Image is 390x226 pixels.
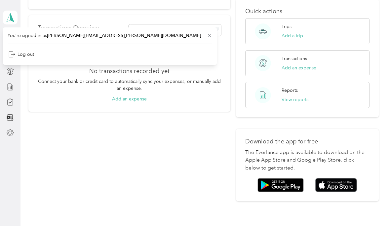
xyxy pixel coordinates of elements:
[245,8,369,15] p: Quick actions
[282,64,316,71] button: Add an expense
[282,23,292,30] p: Trips
[89,68,170,75] h2: No transactions recorded yet
[112,95,147,102] button: Add an expense
[282,96,308,103] button: View reports
[257,178,304,192] img: Google play
[9,51,34,58] div: Log out
[47,33,201,38] span: [PERSON_NAME][EMAIL_ADDRESS][PERSON_NAME][DOMAIN_NAME]
[282,87,298,94] p: Reports
[315,178,357,192] img: App store
[282,32,303,39] button: Add a trip
[245,149,369,172] p: The Everlance app is available to download on the Apple App Store and Google Play Store, click be...
[38,24,99,31] p: Transactions Overview
[353,189,390,226] iframe: Everlance-gr Chat Button Frame
[245,138,369,145] p: Download the app for free
[8,32,212,39] span: You’re signed in as
[38,78,221,92] p: Connect your bank or credit card to automatically sync your expenses, or manually add an expense.
[282,55,307,62] p: Transactions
